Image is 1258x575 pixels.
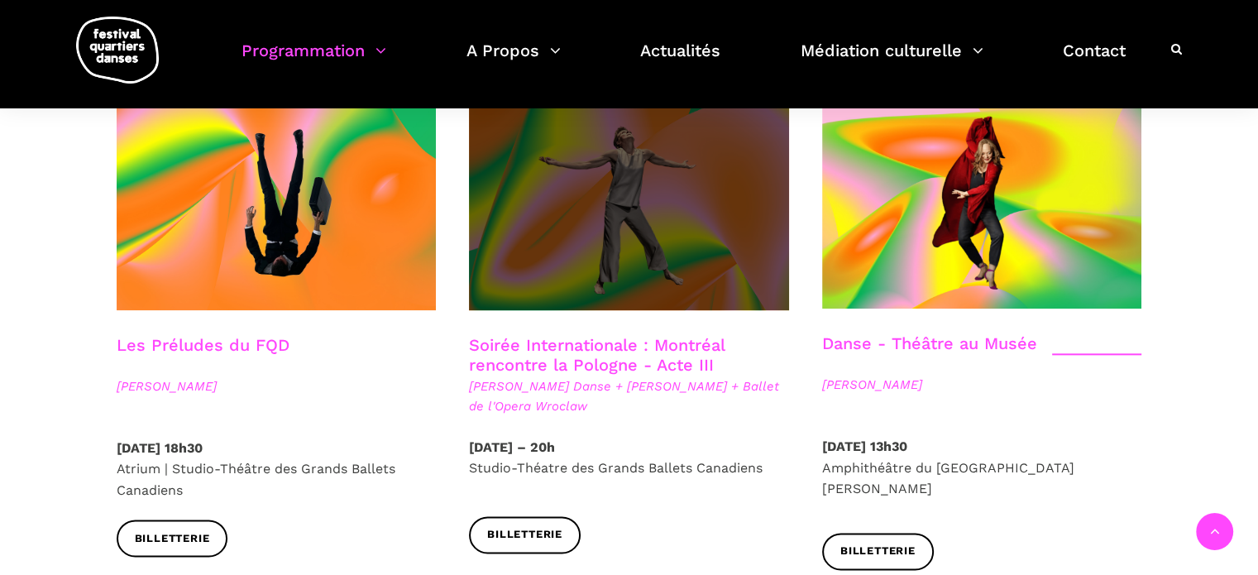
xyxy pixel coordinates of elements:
img: logo-fqd-med [76,17,159,84]
a: Contact [1063,36,1126,85]
a: Soirée Internationale : Montréal rencontre la Pologne - Acte III [469,335,725,375]
span: [PERSON_NAME] [822,375,1142,395]
span: [PERSON_NAME] [117,376,437,396]
a: A Propos [466,36,561,85]
strong: [DATE] 18h30 [117,440,203,456]
p: Studio-Théatre des Grands Ballets Canadiens [469,437,789,479]
strong: [DATE] – 20h [469,439,555,455]
span: [PERSON_NAME] Danse + [PERSON_NAME] + Ballet de l'Opera Wroclaw [469,376,789,416]
a: Les Préludes du FQD [117,335,289,355]
a: Billetterie [469,516,581,553]
p: Amphithéâtre du [GEOGRAPHIC_DATA][PERSON_NAME] [822,436,1142,500]
a: Billetterie [117,520,228,557]
a: Danse - Théâtre au Musée [822,333,1037,353]
a: Programmation [242,36,386,85]
span: Billetterie [487,526,562,544]
a: Médiation culturelle [801,36,983,85]
span: Billetterie [840,543,916,560]
p: Atrium | Studio-Théâtre des Grands Ballets Canadiens [117,438,437,501]
strong: [DATE] 13h30 [822,438,907,454]
a: Billetterie [822,533,934,570]
span: Billetterie [135,530,210,548]
a: Actualités [640,36,720,85]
